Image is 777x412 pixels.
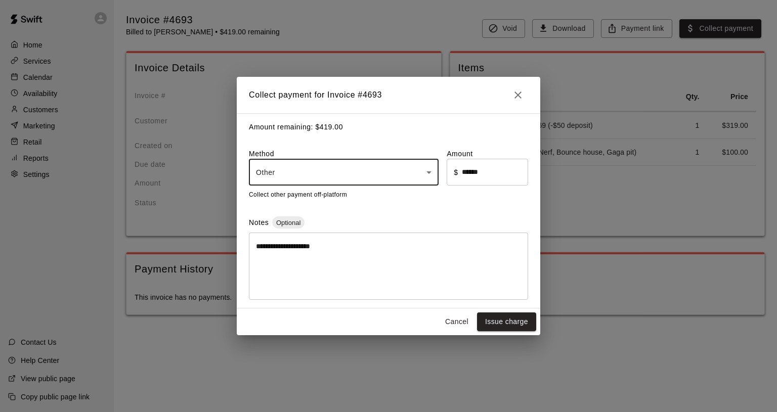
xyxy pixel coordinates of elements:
[249,149,439,159] label: Method
[249,191,347,198] span: Collect other payment off-platform
[477,312,536,331] button: Issue charge
[272,219,305,226] span: Optional
[249,122,528,132] p: Amount remaining: $ 419.00
[447,149,528,159] label: Amount
[249,159,439,186] div: Other
[237,77,540,113] h2: Collect payment for Invoice # 4693
[441,312,473,331] button: Cancel
[454,167,458,177] p: $
[508,85,528,105] button: Close
[249,218,269,226] label: Notes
